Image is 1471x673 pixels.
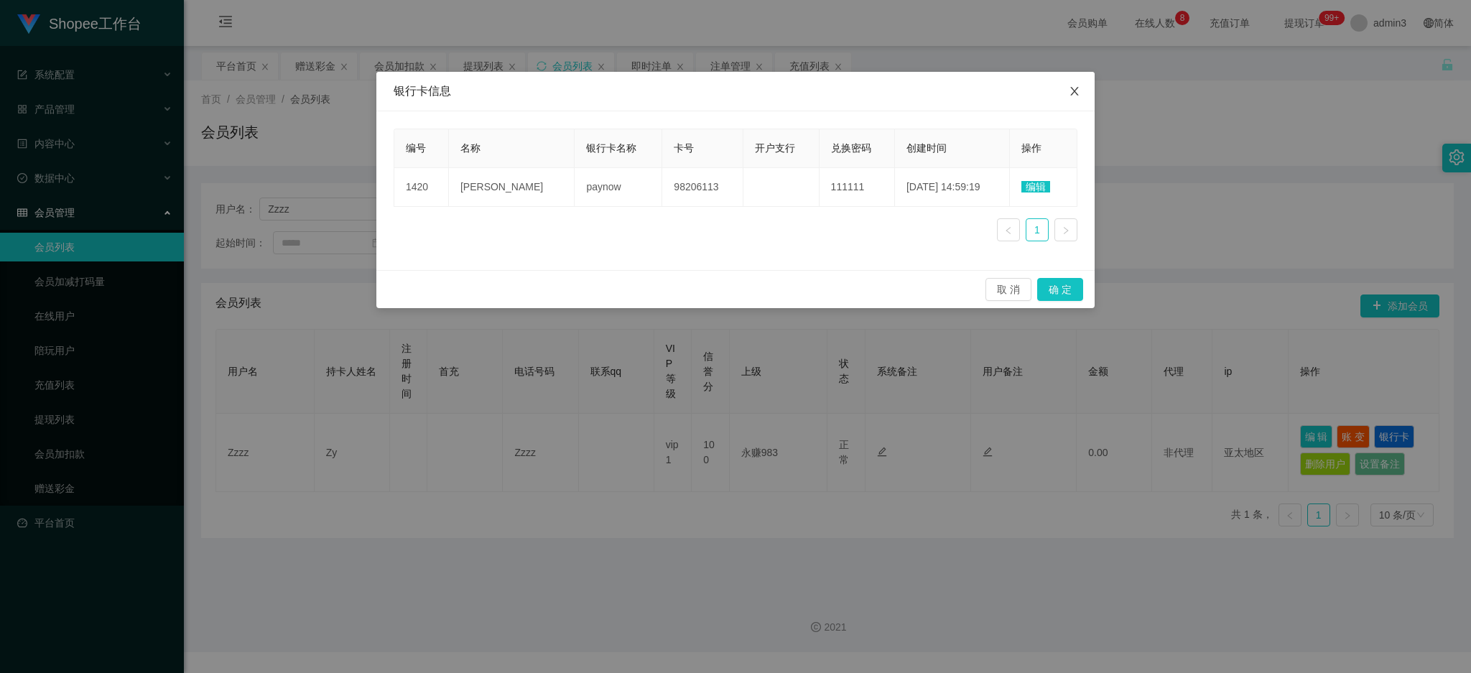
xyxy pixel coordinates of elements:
span: 开户支行 [755,142,795,154]
span: [PERSON_NAME] [460,181,543,192]
td: [DATE] 14:59:19 [895,168,1010,207]
span: 编号 [406,142,426,154]
button: 确 定 [1037,278,1083,301]
span: 银行卡名称 [586,142,636,154]
a: 1 [1026,219,1048,241]
i: 图标: left [1004,226,1013,235]
i: 图标: close [1069,85,1080,97]
span: 操作 [1021,142,1041,154]
span: 卡号 [674,142,694,154]
li: 下一页 [1054,218,1077,241]
span: 111111 [831,181,865,192]
button: 取 消 [985,278,1031,301]
span: 98206113 [674,181,718,192]
button: Close [1054,72,1095,112]
span: 编辑 [1021,181,1050,192]
i: 图标: right [1062,226,1070,235]
div: 银行卡信息 [394,83,1077,99]
span: 名称 [460,142,481,154]
span: paynow [586,181,621,192]
td: 1420 [394,168,449,207]
li: 上一页 [997,218,1020,241]
span: 创建时间 [906,142,947,154]
span: 兑换密码 [831,142,871,154]
li: 1 [1026,218,1049,241]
